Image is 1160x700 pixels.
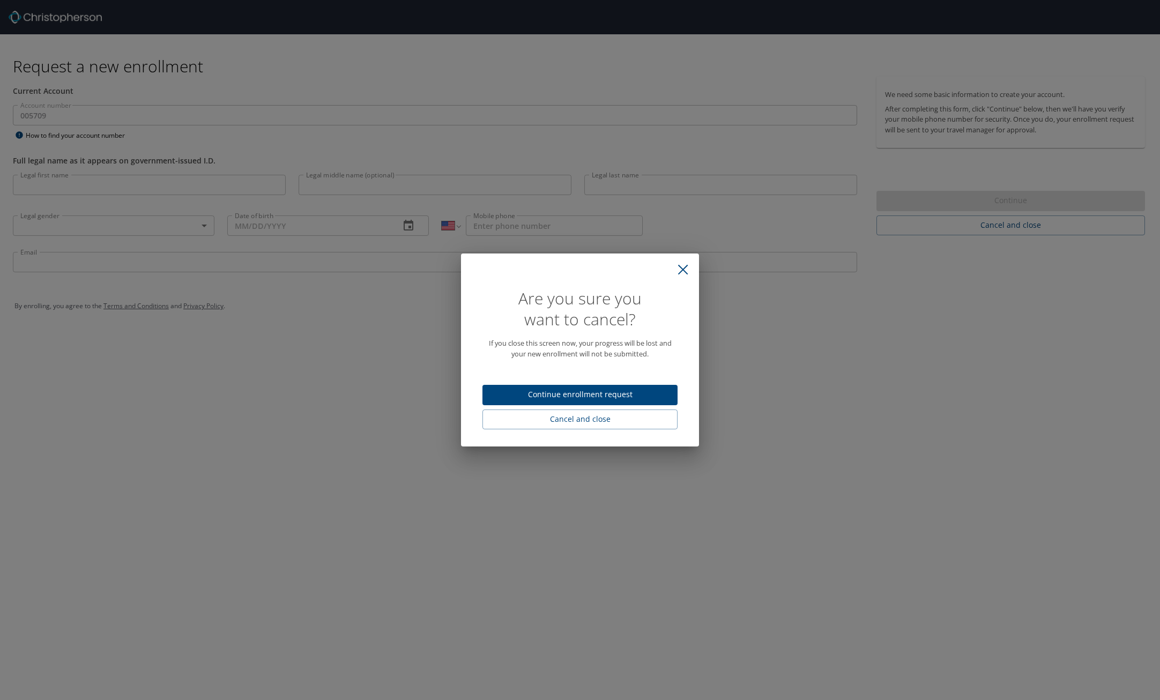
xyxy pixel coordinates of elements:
button: Continue enrollment request [482,385,678,406]
span: Cancel and close [491,413,669,426]
button: close [671,258,695,281]
button: Cancel and close [482,409,678,429]
span: Continue enrollment request [491,388,669,401]
h1: Are you sure you want to cancel? [482,288,678,330]
p: If you close this screen now, your progress will be lost and your new enrollment will not be subm... [482,338,678,359]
